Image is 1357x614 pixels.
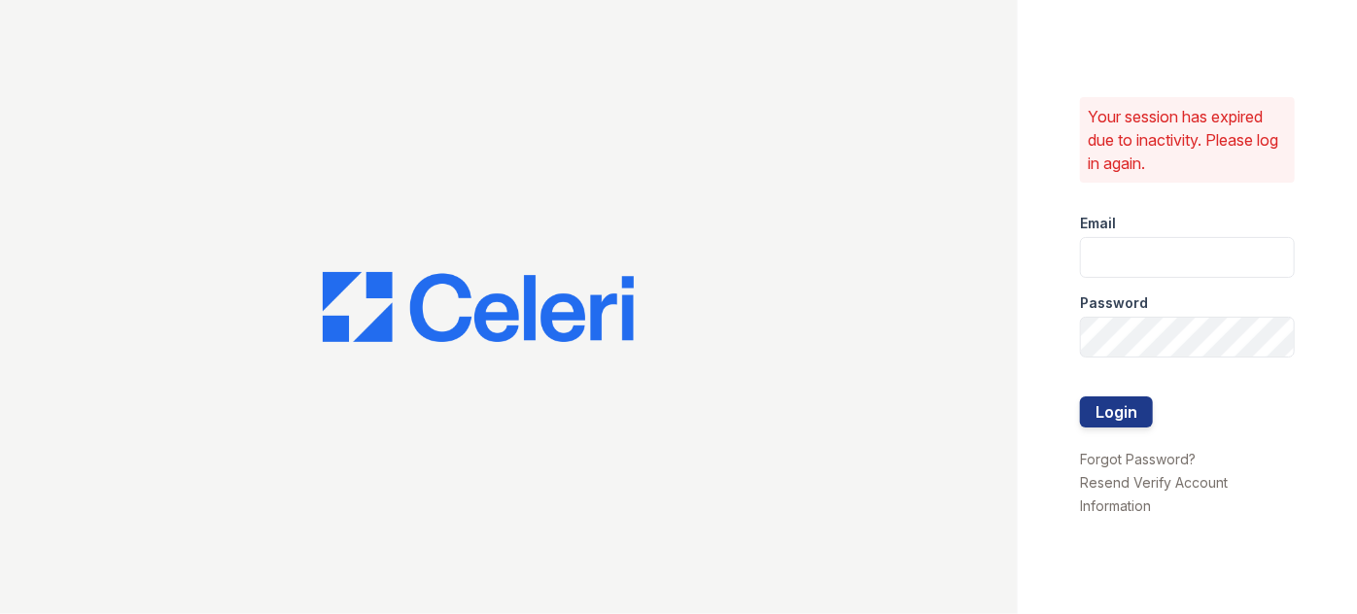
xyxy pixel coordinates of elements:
[1080,214,1116,233] label: Email
[323,272,634,342] img: CE_Logo_Blue-a8612792a0a2168367f1c8372b55b34899dd931a85d93a1a3d3e32e68fde9ad4.png
[1080,474,1228,514] a: Resend Verify Account Information
[1080,396,1153,427] button: Login
[1080,451,1196,467] a: Forgot Password?
[1088,105,1287,175] p: Your session has expired due to inactivity. Please log in again.
[1080,293,1148,313] label: Password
